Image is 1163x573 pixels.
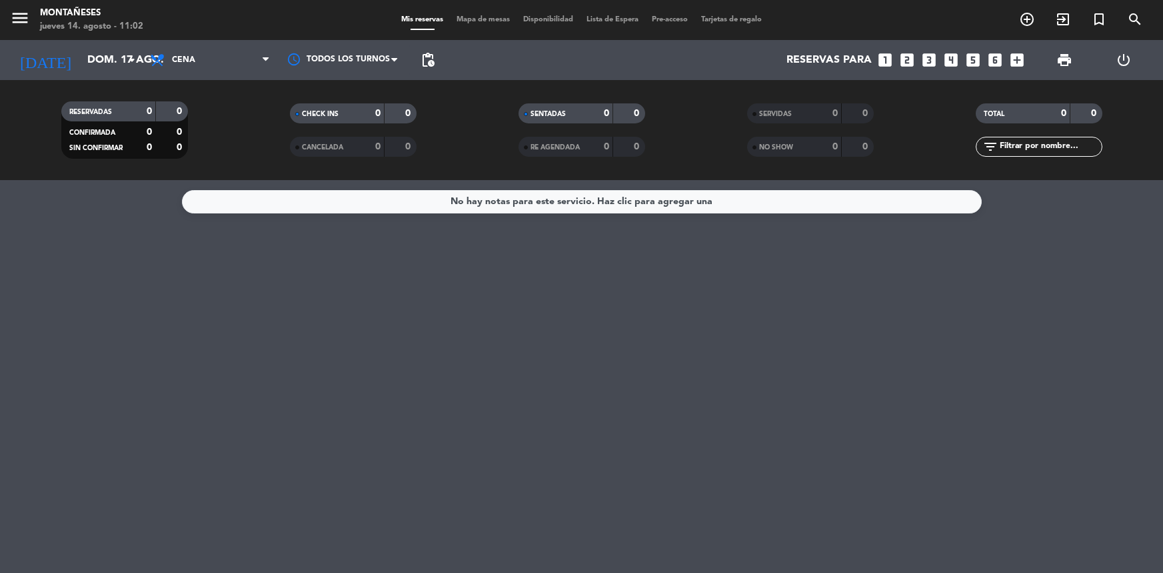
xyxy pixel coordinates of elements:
i: search [1127,11,1143,27]
span: Pre-acceso [645,16,694,23]
span: SIN CONFIRMAR [69,145,123,151]
i: looks_3 [920,51,938,69]
strong: 0 [177,107,185,116]
span: RESERVADAS [69,109,112,115]
strong: 0 [634,109,642,118]
strong: 0 [375,142,381,151]
strong: 0 [604,109,609,118]
i: [DATE] [10,45,81,75]
div: LOG OUT [1094,40,1153,80]
span: pending_actions [420,52,436,68]
strong: 0 [862,142,870,151]
i: add_circle_outline [1019,11,1035,27]
div: jueves 14. agosto - 11:02 [40,20,143,33]
strong: 0 [405,109,413,118]
i: menu [10,8,30,28]
i: arrow_drop_down [124,52,140,68]
button: menu [10,8,30,33]
strong: 0 [832,109,838,118]
span: CHECK INS [302,111,339,117]
div: No hay notas para este servicio. Haz clic para agregar una [451,194,712,209]
i: turned_in_not [1091,11,1107,27]
i: looks_5 [964,51,982,69]
i: add_box [1008,51,1026,69]
span: NO SHOW [759,144,793,151]
span: Mis reservas [395,16,450,23]
span: CONFIRMADA [69,129,115,136]
strong: 0 [604,142,609,151]
strong: 0 [634,142,642,151]
i: filter_list [982,139,998,155]
span: Tarjetas de regalo [694,16,768,23]
input: Filtrar por nombre... [998,139,1102,154]
span: Lista de Espera [580,16,645,23]
strong: 0 [147,143,152,152]
strong: 0 [405,142,413,151]
span: SERVIDAS [759,111,792,117]
strong: 0 [147,127,152,137]
div: Montañeses [40,7,143,20]
span: TOTAL [984,111,1004,117]
strong: 0 [862,109,870,118]
i: exit_to_app [1055,11,1071,27]
strong: 0 [147,107,152,116]
span: Cena [172,55,195,65]
i: power_settings_new [1116,52,1132,68]
i: looks_4 [942,51,960,69]
span: SENTADAS [531,111,566,117]
strong: 0 [1061,109,1066,118]
span: Disponibilidad [517,16,580,23]
i: looks_one [876,51,894,69]
strong: 0 [177,143,185,152]
strong: 0 [1091,109,1099,118]
strong: 0 [375,109,381,118]
span: CANCELADA [302,144,343,151]
strong: 0 [832,142,838,151]
strong: 0 [177,127,185,137]
span: Reservas para [786,54,872,67]
i: looks_two [898,51,916,69]
span: Mapa de mesas [450,16,517,23]
span: print [1056,52,1072,68]
span: RE AGENDADA [531,144,580,151]
i: looks_6 [986,51,1004,69]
